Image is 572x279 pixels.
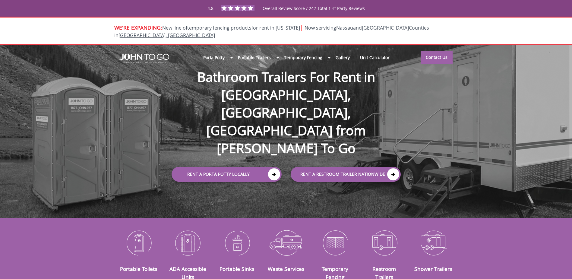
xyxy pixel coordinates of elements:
[421,51,453,64] a: Contact Us
[207,5,213,11] span: 4.8
[291,167,401,182] a: rent a RESTROOM TRAILER Nationwide
[364,227,404,258] img: Restroom-Trailers-icon_N.png
[114,24,162,31] span: WE'RE EXPANDING:
[217,227,257,258] img: Portable-Sinks-icon_N.png
[268,265,304,272] a: Waste Services
[172,167,282,182] a: Rent a Porta Potty Locally
[315,227,355,258] img: Temporary-Fencing-cion_N.png
[336,24,353,31] a: Nassau
[187,24,251,31] a: temporary fencing products
[119,32,215,39] a: [GEOGRAPHIC_DATA], [GEOGRAPHIC_DATA]
[266,227,306,258] img: Waste-Services-icon_N.png
[233,51,276,64] a: Portable Trailers
[330,51,355,64] a: Gallery
[114,24,429,39] span: Now servicing and Counties in
[119,54,169,63] img: JOHN to go
[355,51,395,64] a: Unit Calculator
[362,24,409,31] a: [GEOGRAPHIC_DATA]
[300,23,303,31] span: |
[119,227,159,258] img: Portable-Toilets-icon_N.png
[413,227,453,258] img: Shower-Trailers-icon_N.png
[120,265,157,272] a: Portable Toilets
[263,5,365,23] span: Overall Review Score / 242 Total 1-st Party Reviews
[198,51,230,64] a: Porta Potty
[114,24,429,39] span: New line of for rent in [US_STATE]
[220,265,254,272] a: Portable Sinks
[279,51,327,64] a: Temporary Fencing
[414,265,452,272] a: Shower Trailers
[168,227,208,258] img: ADA-Accessible-Units-icon_N.png
[166,49,407,157] h1: Bathroom Trailers For Rent in [GEOGRAPHIC_DATA], [GEOGRAPHIC_DATA], [GEOGRAPHIC_DATA] from [PERSO...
